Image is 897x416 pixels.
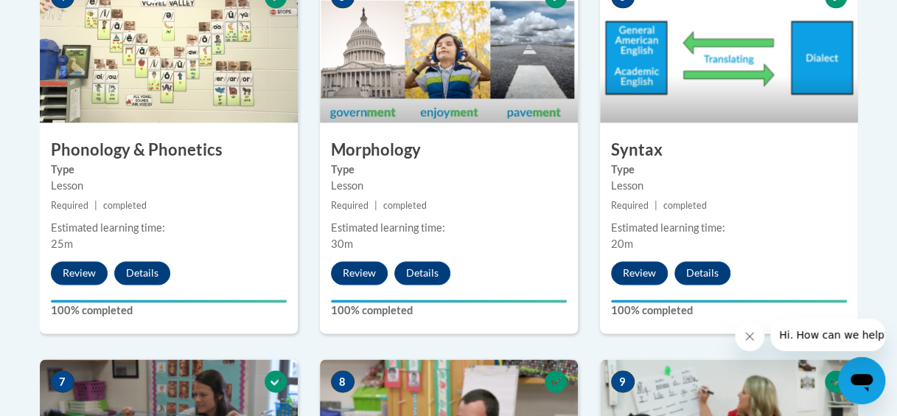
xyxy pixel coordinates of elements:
button: Review [51,261,108,285]
h3: Morphology [320,139,578,162]
label: Type [331,162,567,178]
div: Estimated learning time: [51,220,287,236]
span: 30m [331,238,353,250]
label: Type [611,162,847,178]
span: Required [611,200,649,211]
span: | [374,200,377,211]
span: Required [51,200,88,211]
span: completed [103,200,147,211]
span: 8 [331,370,355,392]
span: completed [383,200,427,211]
div: Estimated learning time: [331,220,567,236]
span: 20m [611,238,633,250]
span: completed [663,200,707,211]
button: Review [611,261,668,285]
span: | [94,200,97,211]
div: Your progress [331,299,567,302]
span: Required [331,200,369,211]
button: Details [114,261,170,285]
div: Estimated learning time: [611,220,847,236]
span: | [655,200,657,211]
button: Details [394,261,450,285]
iframe: Button to launch messaging window [838,357,885,404]
div: Lesson [51,178,287,194]
span: 25m [51,238,73,250]
label: Type [51,162,287,178]
div: Your progress [51,299,287,302]
span: 7 [51,370,74,392]
label: 100% completed [611,302,847,319]
button: Review [331,261,388,285]
label: 100% completed [331,302,567,319]
iframe: Close message [735,322,764,351]
iframe: Message from company [770,319,885,351]
div: Lesson [611,178,847,194]
button: Details [674,261,730,285]
label: 100% completed [51,302,287,319]
div: Lesson [331,178,567,194]
h3: Syntax [600,139,858,162]
span: Hi. How can we help? [9,10,119,22]
h3: Phonology & Phonetics [40,139,298,162]
div: Your progress [611,299,847,302]
span: 9 [611,370,635,392]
